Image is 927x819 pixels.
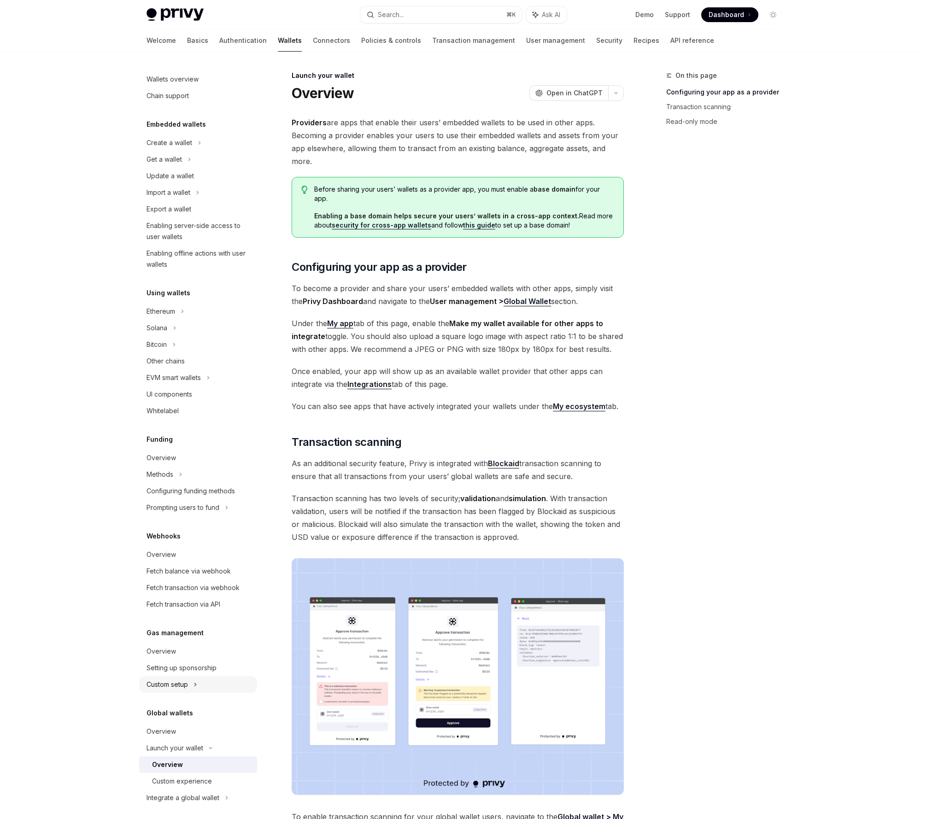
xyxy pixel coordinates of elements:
h5: Global wallets [147,708,193,719]
div: Setting up sponsorship [147,662,217,673]
div: Enabling offline actions with user wallets [147,248,252,270]
div: Other chains [147,356,185,367]
h5: Webhooks [147,531,181,542]
strong: base domain [534,185,575,193]
a: Enabling offline actions with user wallets [139,245,257,273]
a: this guide [463,221,495,229]
button: Toggle dark mode [766,7,780,22]
div: Create a wallet [147,137,192,148]
div: Export a wallet [147,204,191,215]
a: Chain support [139,88,257,104]
span: To become a provider and share your users’ embedded wallets with other apps, simply visit the and... [292,282,624,308]
strong: Enabling a base domain helps secure your users’ wallets in a cross-app context. [314,212,579,220]
a: Overview [139,723,257,740]
button: Open in ChatGPT [529,85,608,101]
svg: Tip [301,186,308,194]
a: Wallets [278,29,302,52]
a: Basics [187,29,208,52]
div: Import a wallet [147,187,190,198]
strong: My app [327,319,353,328]
a: Fetch transaction via webhook [139,579,257,596]
strong: validation [460,494,496,503]
div: Custom experience [152,776,212,787]
a: Fetch balance via webhook [139,563,257,579]
strong: User management > [430,297,551,306]
div: Overview [147,452,176,463]
span: Transaction scanning [292,435,401,450]
a: security for cross-app wallets [332,221,431,229]
a: Blockaid [488,459,519,468]
span: On this page [675,70,717,81]
strong: My ecosystem [553,402,605,411]
a: Whitelabel [139,403,257,419]
span: Before sharing your users’ wallets as a provider app, you must enable a for your app. [314,185,614,203]
h5: Using wallets [147,287,190,298]
a: Overview [139,756,257,773]
a: Support [665,10,690,19]
div: Enabling server-side access to user wallets [147,220,252,242]
div: Configuring funding methods [147,486,235,497]
div: Solana [147,322,167,333]
button: Ask AI [526,6,567,23]
a: Policies & controls [361,29,421,52]
span: Read more about and follow to set up a base domain! [314,211,614,230]
div: Fetch balance via webhook [147,566,231,577]
span: You can also see apps that have actively integrated your wallets under the tab. [292,400,624,413]
div: Prompting users to fund [147,502,219,513]
a: Recipes [634,29,659,52]
h5: Embedded wallets [147,119,206,130]
a: My app [327,319,353,328]
span: Once enabled, your app will show up as an available wallet provider that other apps can integrate... [292,365,624,391]
div: Overview [147,726,176,737]
span: Ask AI [542,10,560,19]
div: Overview [147,549,176,560]
a: Transaction management [432,29,515,52]
div: Bitcoin [147,339,167,350]
a: Dashboard [701,7,758,22]
a: Connectors [313,29,350,52]
strong: Privy Dashboard [303,297,363,306]
div: Overview [147,646,176,657]
a: Custom experience [139,773,257,790]
div: Launch your wallet [147,743,203,754]
a: Demo [635,10,654,19]
span: ⌘ K [506,11,516,18]
a: My ecosystem [553,402,605,411]
h1: Overview [292,85,354,101]
div: Integrate a global wallet [147,792,219,803]
a: UI components [139,386,257,403]
a: API reference [670,29,714,52]
a: Overview [139,643,257,660]
div: Custom setup [147,679,188,690]
div: Ethereum [147,306,175,317]
div: Fetch transaction via API [147,599,220,610]
div: UI components [147,389,192,400]
div: Chain support [147,90,189,101]
strong: Providers [292,118,327,127]
span: Open in ChatGPT [546,88,603,98]
div: Fetch transaction via webhook [147,582,240,593]
div: Wallets overview [147,74,199,85]
img: Transaction scanning UI [292,558,624,796]
strong: simulation [509,494,546,503]
button: Search...⌘K [360,6,522,23]
img: light logo [147,8,204,21]
a: Authentication [219,29,267,52]
div: Methods [147,469,173,480]
a: Setting up sponsorship [139,660,257,676]
a: Integrations [347,380,392,389]
a: Overview [139,450,257,466]
a: Wallets overview [139,71,257,88]
div: Whitelabel [147,405,179,416]
a: Export a wallet [139,201,257,217]
a: User management [526,29,585,52]
a: Read-only mode [666,114,788,129]
div: Search... [378,9,404,20]
span: Dashboard [709,10,744,19]
div: Update a wallet [147,170,194,181]
a: Global Wallet [504,297,551,306]
a: Welcome [147,29,176,52]
a: Configuring your app as a provider [666,85,788,99]
div: Overview [152,759,183,770]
